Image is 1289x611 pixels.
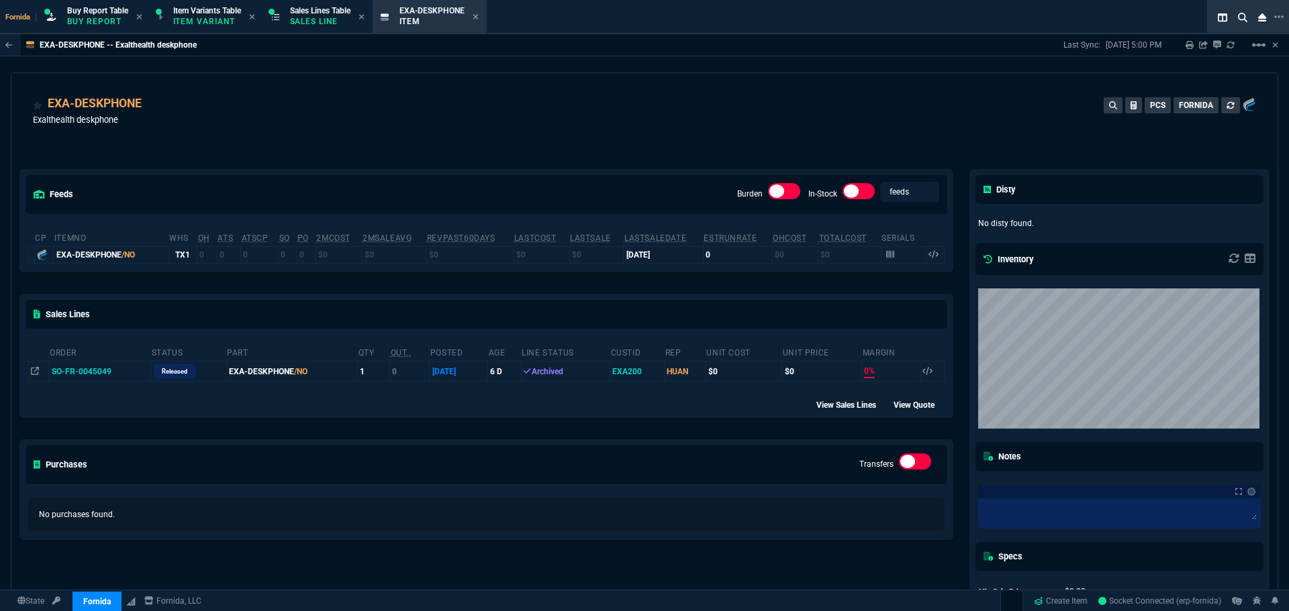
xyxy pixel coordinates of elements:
[708,366,779,378] div: $0
[122,250,135,260] span: /NO
[816,398,888,411] div: View Sales Lines
[39,508,934,520] p: No purchases found.
[359,12,365,23] nx-icon: Close Tab
[978,584,1147,599] tr: undefined
[1233,9,1253,25] nx-icon: Search
[881,227,926,247] th: Serials
[226,362,358,382] td: EXA-DESKPHONE
[859,459,894,469] label: Transfers
[358,362,390,382] td: 1
[984,183,1015,196] h5: Disty
[894,398,947,411] div: View Quote
[5,40,13,50] nx-icon: Back to Table
[316,246,362,263] td: $0
[242,233,269,243] abbr: ATS with all companies combined
[703,246,772,263] td: 0
[704,233,757,243] abbr: Total sales within a 30 day window based on last time there was inventory
[768,183,800,205] div: Burden
[978,217,1261,229] p: No disty found.
[488,342,521,362] th: age
[297,246,316,263] td: 0
[782,362,862,382] td: $0
[31,367,39,376] nx-icon: Open In Opposite Panel
[569,246,624,263] td: $0
[249,12,255,23] nx-icon: Close Tab
[1272,40,1278,50] a: Hide Workbench
[899,453,931,475] div: Transfers
[524,366,608,378] div: Archived
[362,246,426,263] td: $0
[48,95,142,112] div: EXA-DESKPHONE
[984,550,1022,563] h5: Specs
[390,362,430,382] td: 0
[984,253,1033,266] h5: Inventory
[706,342,781,362] th: Unit Cost
[399,16,465,27] p: Item
[140,595,205,607] a: msbcCompanyName
[67,6,128,15] span: Buy Report Table
[819,233,867,243] abbr: Total Cost of Units on Hand
[169,227,197,247] th: WHS
[430,342,488,362] th: Posted
[1145,97,1171,113] button: PCS
[772,246,818,263] td: $0
[665,362,706,382] td: HUAN
[1274,11,1284,23] nx-icon: Open New Tab
[316,233,350,243] abbr: Avg cost of all PO invoices for 2 months
[33,113,154,126] p: Exalthealth deskphone
[427,233,495,243] abbr: Total revenue past 60 days
[978,584,1052,599] td: Min Sale Price
[67,16,128,27] p: Buy Report
[290,6,350,15] span: Sales Lines Table
[363,233,412,243] abbr: Avg Sale from SO invoices for 2 months
[226,342,358,362] th: Part
[782,342,862,362] th: Unit Price
[279,246,297,263] td: 0
[169,246,197,263] td: TX1
[34,227,54,247] th: cp
[297,233,309,243] abbr: Total units on open Purchase Orders
[173,6,241,15] span: Item Variants Table
[665,342,706,362] th: Rep
[488,362,521,382] td: 6 D
[34,308,90,321] h5: Sales Lines
[624,233,686,243] abbr: The date of the last SO Inv price. No time limit. (ignore zeros)
[40,40,197,50] p: EXA-DESKPHONE -- Exalthealth deskphone
[984,450,1021,463] h5: Notes
[1253,9,1272,25] nx-icon: Close Workbench
[521,342,610,362] th: Line Status
[1065,587,1086,596] span: 0
[473,12,479,23] nx-icon: Close Tab
[241,246,279,263] td: 0
[136,12,142,23] nx-icon: Close Tab
[290,16,350,27] p: Sales Line
[279,233,290,243] abbr: Total units on open Sales Orders
[737,189,763,199] label: Burden
[217,246,240,263] td: 0
[13,595,48,607] a: Global State
[864,365,875,378] span: 0%
[1063,40,1106,50] p: Last Sync:
[197,246,218,263] td: 0
[358,342,390,362] th: QTY
[48,595,64,607] a: API TOKEN
[1029,591,1093,611] a: Create Item
[218,233,233,243] abbr: Total units in inventory => minus on SO => plus on PO
[514,233,557,243] abbr: The last purchase cost from PO Order
[1212,9,1233,25] nx-icon: Split Panels
[294,367,307,376] span: /NO
[34,458,87,471] h5: Purchases
[1174,97,1219,113] button: FORNIDA
[162,366,187,377] p: Released
[1098,595,1221,607] a: M19mqheqhVKyeaf3AADs
[773,233,807,243] abbr: Avg Cost of Inventory on-hand
[862,342,920,362] th: Margin
[5,13,36,21] span: Fornida
[610,342,665,362] th: CustId
[808,189,837,199] label: In-Stock
[430,362,488,382] td: [DATE]
[391,348,412,357] abbr: Outstanding (To Ship)
[514,246,569,263] td: $0
[56,249,166,261] div: EXA-DESKPHONE
[843,183,875,205] div: In-Stock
